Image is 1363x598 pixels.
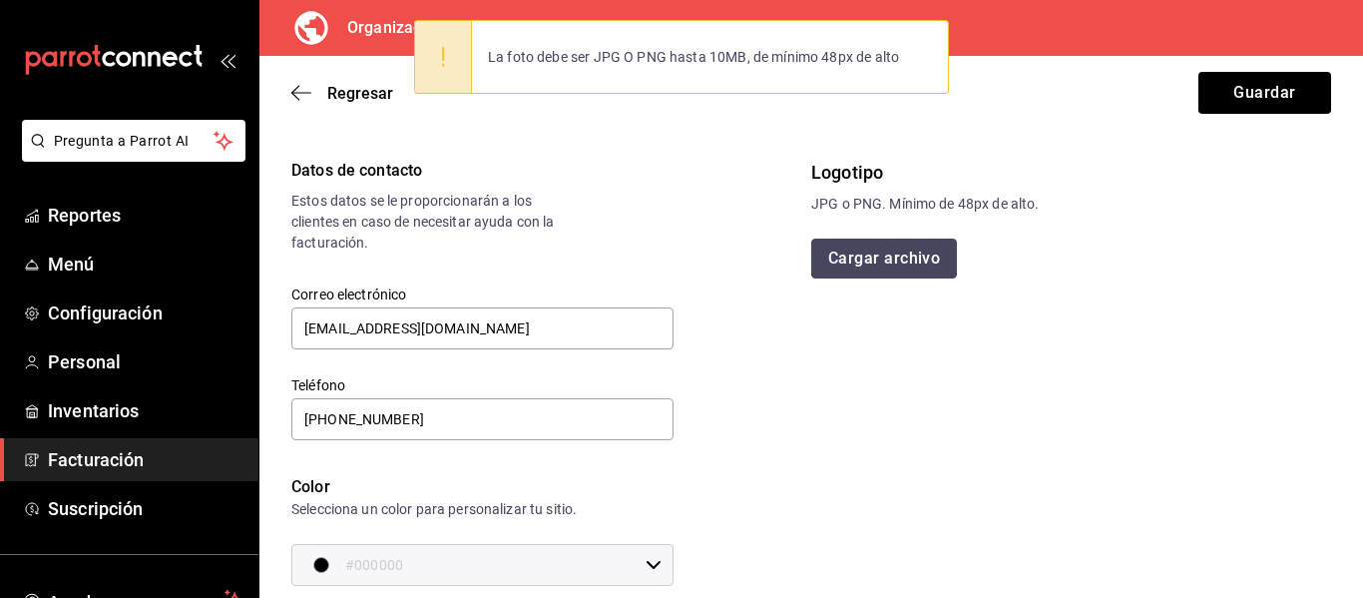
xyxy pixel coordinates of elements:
div: Color [291,475,674,499]
span: Regresar [327,84,393,103]
span: Suscripción [48,495,242,522]
h3: Organización - Guanabana ([GEOGRAPHIC_DATA]) [331,16,713,40]
label: Teléfono [291,378,674,392]
div: La foto debe ser JPG O PNG hasta 10MB, de mínimo 48px de alto [472,35,915,79]
button: Guardar [1198,72,1331,114]
button: open_drawer_menu [220,52,235,68]
span: Menú [48,251,242,278]
button: Regresar [291,84,393,103]
span: Personal [48,348,242,375]
div: Datos de contacto [291,159,582,183]
label: Correo electrónico [291,288,674,301]
span: Configuración [48,299,242,326]
button: Cargar archivo [811,239,957,279]
button: Pregunta a Parrot AI [22,120,245,162]
span: Facturación [48,446,242,473]
div: Logotipo [811,159,1331,186]
div: Selecciona un color para personalizar tu sitio. [291,499,674,520]
a: Pregunta a Parrot AI [14,145,245,166]
span: Reportes [48,202,242,229]
div: JPG o PNG. Mínimo de 48px de alto. [811,194,1331,215]
span: Inventarios [48,397,242,424]
div: Estos datos se le proporcionarán a los clientes en caso de necesitar ayuda con la facturación. [291,191,582,254]
span: Pregunta a Parrot AI [54,131,215,152]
